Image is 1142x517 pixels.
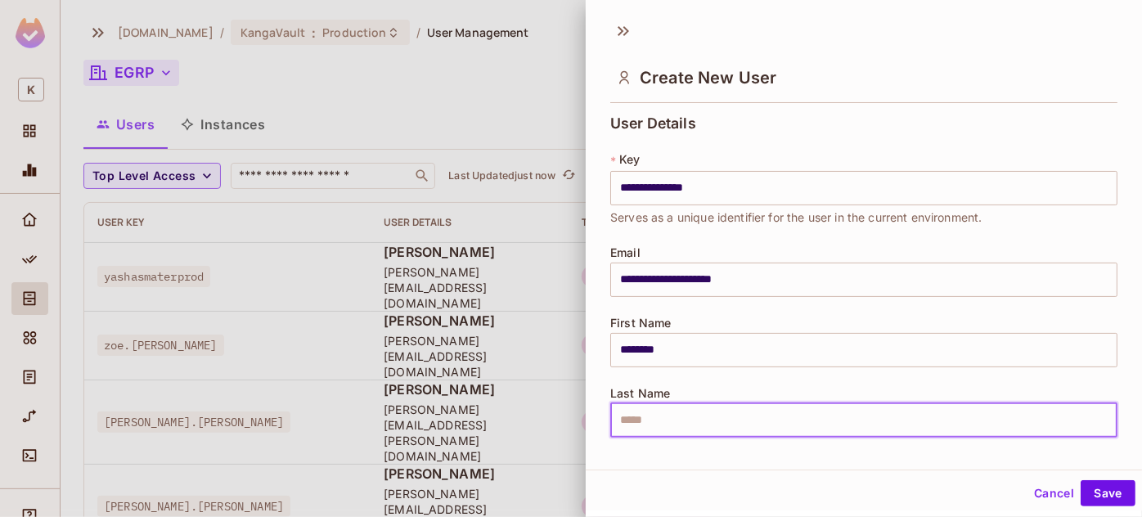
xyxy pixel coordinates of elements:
[610,387,670,400] span: Last Name
[619,153,640,166] span: Key
[610,246,641,259] span: Email
[610,317,672,330] span: First Name
[610,115,696,132] span: User Details
[640,68,776,88] span: Create New User
[610,209,982,227] span: Serves as a unique identifier for the user in the current environment.
[1081,480,1135,506] button: Save
[1027,480,1081,506] button: Cancel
